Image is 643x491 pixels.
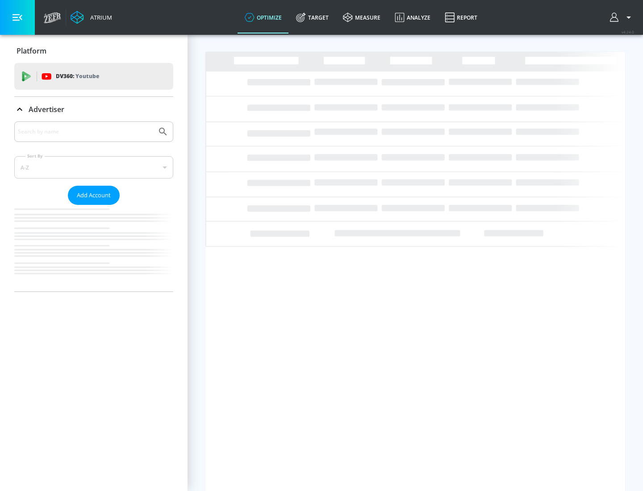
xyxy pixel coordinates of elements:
[68,186,120,205] button: Add Account
[289,1,336,33] a: Target
[388,1,438,33] a: Analyze
[77,190,111,200] span: Add Account
[336,1,388,33] a: measure
[56,71,99,81] p: DV360:
[17,46,46,56] p: Platform
[14,156,173,179] div: A-Z
[87,13,112,21] div: Atrium
[71,11,112,24] a: Atrium
[438,1,484,33] a: Report
[622,29,634,34] span: v 4.24.0
[14,205,173,291] nav: list of Advertiser
[14,97,173,122] div: Advertiser
[25,153,45,159] label: Sort By
[14,63,173,90] div: DV360: Youtube
[14,121,173,291] div: Advertiser
[29,104,64,114] p: Advertiser
[238,1,289,33] a: optimize
[75,71,99,81] p: Youtube
[14,38,173,63] div: Platform
[18,126,153,137] input: Search by name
